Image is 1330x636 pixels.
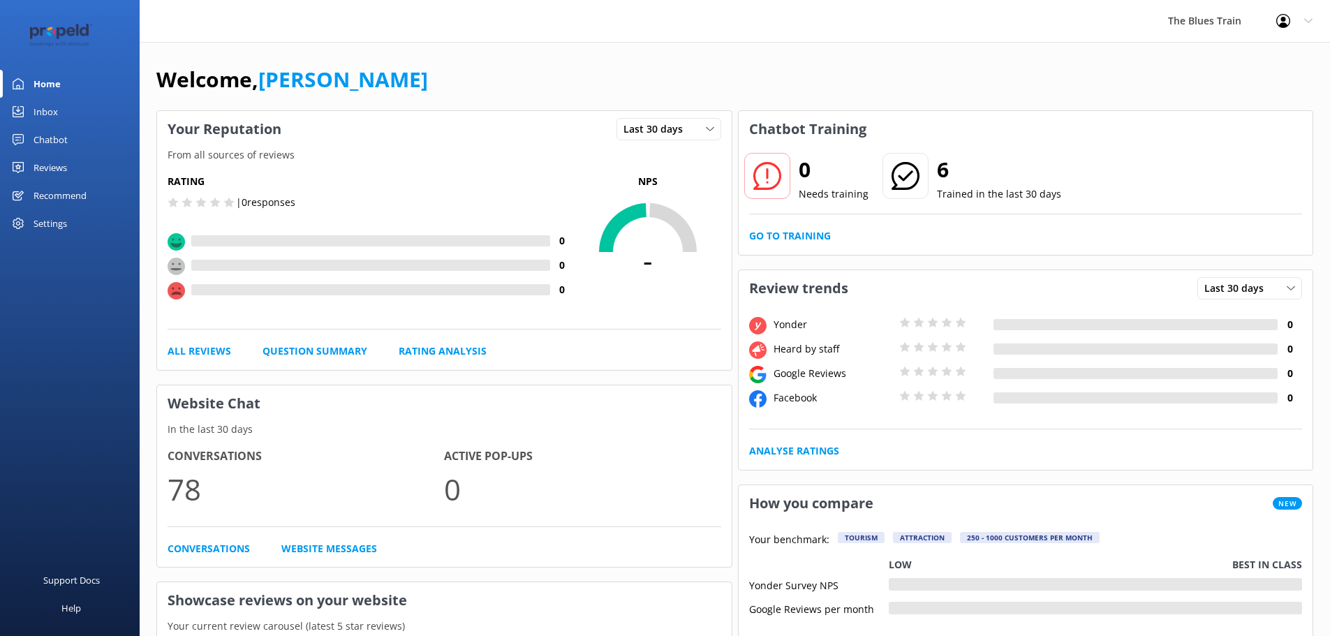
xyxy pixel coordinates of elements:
[749,578,889,591] div: Yonder Survey NPS
[937,153,1061,186] h2: 6
[770,317,896,332] div: Yonder
[157,422,732,437] p: In the last 30 days
[937,186,1061,202] p: Trained in the last 30 days
[21,24,101,47] img: 12-1677471078.png
[1278,366,1302,381] h4: 0
[770,341,896,357] div: Heard by staff
[893,532,952,543] div: Attraction
[156,63,428,96] h1: Welcome,
[444,466,721,512] p: 0
[575,242,721,277] span: -
[550,233,575,249] h4: 0
[739,111,877,147] h3: Chatbot Training
[838,532,885,543] div: Tourism
[157,582,732,619] h3: Showcase reviews on your website
[749,602,889,614] div: Google Reviews per month
[1204,281,1272,296] span: Last 30 days
[399,343,487,359] a: Rating Analysis
[749,443,839,459] a: Analyse Ratings
[61,594,81,622] div: Help
[1232,557,1302,572] p: Best in class
[1278,317,1302,332] h4: 0
[34,126,68,154] div: Chatbot
[263,343,367,359] a: Question Summary
[749,532,829,549] p: Your benchmark:
[960,532,1100,543] div: 250 - 1000 customers per month
[34,98,58,126] div: Inbox
[1278,390,1302,406] h4: 0
[34,182,87,209] div: Recommend
[168,343,231,359] a: All Reviews
[749,228,831,244] a: Go to Training
[739,270,859,306] h3: Review trends
[739,485,884,522] h3: How you compare
[799,153,869,186] h2: 0
[34,70,61,98] div: Home
[1278,341,1302,357] h4: 0
[157,111,292,147] h3: Your Reputation
[770,390,896,406] div: Facebook
[168,541,250,556] a: Conversations
[168,448,444,466] h4: Conversations
[799,186,869,202] p: Needs training
[157,147,732,163] p: From all sources of reviews
[281,541,377,556] a: Website Messages
[168,174,575,189] h5: Rating
[43,566,100,594] div: Support Docs
[258,65,428,94] a: [PERSON_NAME]
[889,557,912,572] p: Low
[1273,497,1302,510] span: New
[770,366,896,381] div: Google Reviews
[550,258,575,273] h4: 0
[550,282,575,297] h4: 0
[575,174,721,189] p: NPS
[444,448,721,466] h4: Active Pop-ups
[168,466,444,512] p: 78
[157,385,732,422] h3: Website Chat
[34,209,67,237] div: Settings
[623,121,691,137] span: Last 30 days
[236,195,295,210] p: | 0 responses
[157,619,732,634] p: Your current review carousel (latest 5 star reviews)
[34,154,67,182] div: Reviews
